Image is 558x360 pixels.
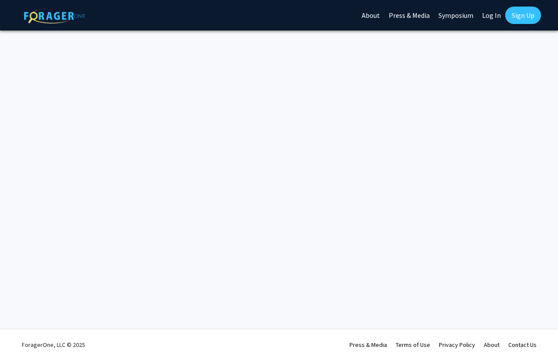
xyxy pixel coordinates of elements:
a: Contact Us [508,341,537,349]
a: Press & Media [349,341,387,349]
a: Terms of Use [396,341,430,349]
div: ForagerOne, LLC © 2025 [22,329,85,360]
a: Sign Up [505,7,541,24]
a: Privacy Policy [439,341,475,349]
a: About [484,341,500,349]
img: ForagerOne Logo [24,8,85,24]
